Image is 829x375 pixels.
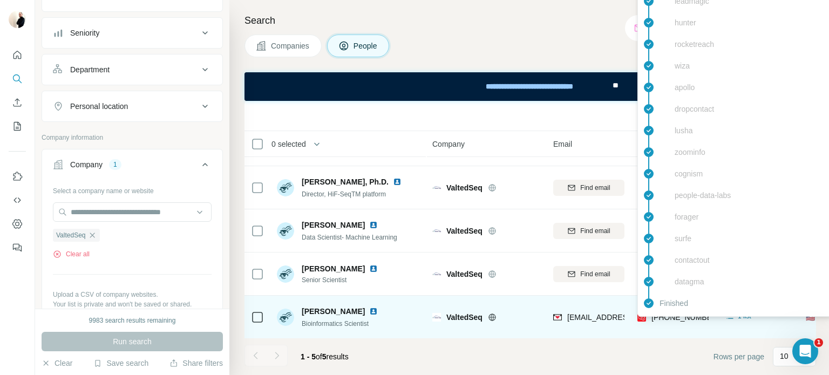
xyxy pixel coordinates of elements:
[675,190,731,201] span: people-data-labs
[369,221,378,229] img: LinkedIn logo
[446,269,483,279] span: ValtedSeq
[675,39,714,50] span: rocketreach
[806,312,815,323] span: 🇺🇸
[301,352,349,361] span: results
[42,57,222,83] button: Department
[9,11,26,28] img: Avatar
[432,227,441,235] img: Logo of ValtedSeq
[446,182,483,193] span: ValtedSeq
[9,190,26,210] button: Use Surfe API
[9,93,26,112] button: Enrich CSV
[675,104,714,114] span: dropcontact
[660,276,670,287] img: provider datagma logo
[651,313,719,322] span: [PHONE_NUMBER]
[580,226,610,236] span: Find email
[814,338,823,347] span: 1
[660,125,670,136] img: provider lusha logo
[302,176,389,187] span: [PERSON_NAME], Ph.D.
[322,352,327,361] span: 5
[42,133,223,142] p: Company information
[93,358,148,369] button: Save search
[70,64,110,75] div: Department
[301,352,316,361] span: 1 - 5
[675,17,696,28] span: hunter
[792,338,818,364] iframe: Intercom live chat
[89,316,176,325] div: 9983 search results remaining
[780,351,789,362] p: 10
[580,183,610,193] span: Find email
[369,264,378,273] img: LinkedIn logo
[109,160,121,169] div: 1
[70,101,128,112] div: Personal location
[277,179,294,196] img: Avatar
[637,312,646,323] img: provider prospeo logo
[53,182,212,196] div: Select a company name or website
[553,139,572,149] span: Email
[53,299,212,309] p: Your list is private and won't be saved or shared.
[432,139,465,149] span: Company
[660,82,670,93] img: provider apollo logo
[277,222,294,240] img: Avatar
[302,275,382,285] span: Senior Scientist
[675,255,710,265] span: contactout
[393,178,402,186] img: LinkedIn logo
[660,190,670,200] img: provider people-data-labs logo
[675,168,703,179] span: cognism
[70,28,99,38] div: Seniority
[660,18,670,28] img: provider hunter logo
[9,117,26,136] button: My lists
[675,147,705,158] span: zoominfo
[660,147,670,158] img: provider zoominfo logo
[9,69,26,88] button: Search
[9,238,26,257] button: Feedback
[675,276,704,287] span: datagma
[675,82,695,93] span: apollo
[660,212,670,222] img: provider forager logo
[432,183,441,192] img: Logo of ValtedSeq
[553,223,624,239] button: Find email
[446,312,483,323] span: ValtedSeq
[675,60,690,71] span: wiza
[660,39,670,50] img: provider rocketreach logo
[553,266,624,282] button: Find email
[553,312,562,323] img: provider findymail logo
[53,290,212,299] p: Upload a CSV of company websites.
[567,313,695,322] span: [EMAIL_ADDRESS][DOMAIN_NAME]
[42,152,222,182] button: Company1
[675,233,691,244] span: surfe
[354,40,378,51] span: People
[553,180,624,196] button: Find email
[53,249,90,259] button: Clear all
[42,93,222,119] button: Personal location
[9,167,26,186] button: Use Surfe on LinkedIn
[316,352,322,361] span: of
[42,20,222,46] button: Seniority
[244,13,816,28] h4: Search
[660,168,670,179] img: provider cognism logo
[302,234,397,241] span: Data Scientist- Machine Learning
[302,306,365,317] span: [PERSON_NAME]
[660,60,670,71] img: provider wiza logo
[714,351,764,362] span: Rows per page
[302,320,369,328] span: Bioinformatics Scientist
[660,104,670,114] img: provider dropcontact logo
[432,313,441,322] img: Logo of ValtedSeq
[432,270,441,278] img: Logo of ValtedSeq
[675,212,698,222] span: forager
[169,358,223,369] button: Share filters
[302,220,365,230] span: [PERSON_NAME]
[369,307,378,316] img: LinkedIn logo
[244,72,816,101] iframe: Banner
[271,40,310,51] span: Companies
[302,263,365,274] span: [PERSON_NAME]
[271,139,306,149] span: 0 selected
[42,358,72,369] button: Clear
[56,230,86,240] span: ValtedSeq
[580,269,610,279] span: Find email
[70,159,103,170] div: Company
[660,233,670,244] img: provider surfe logo
[302,190,386,198] span: Director, HiF-SeqTM platform
[9,45,26,65] button: Quick start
